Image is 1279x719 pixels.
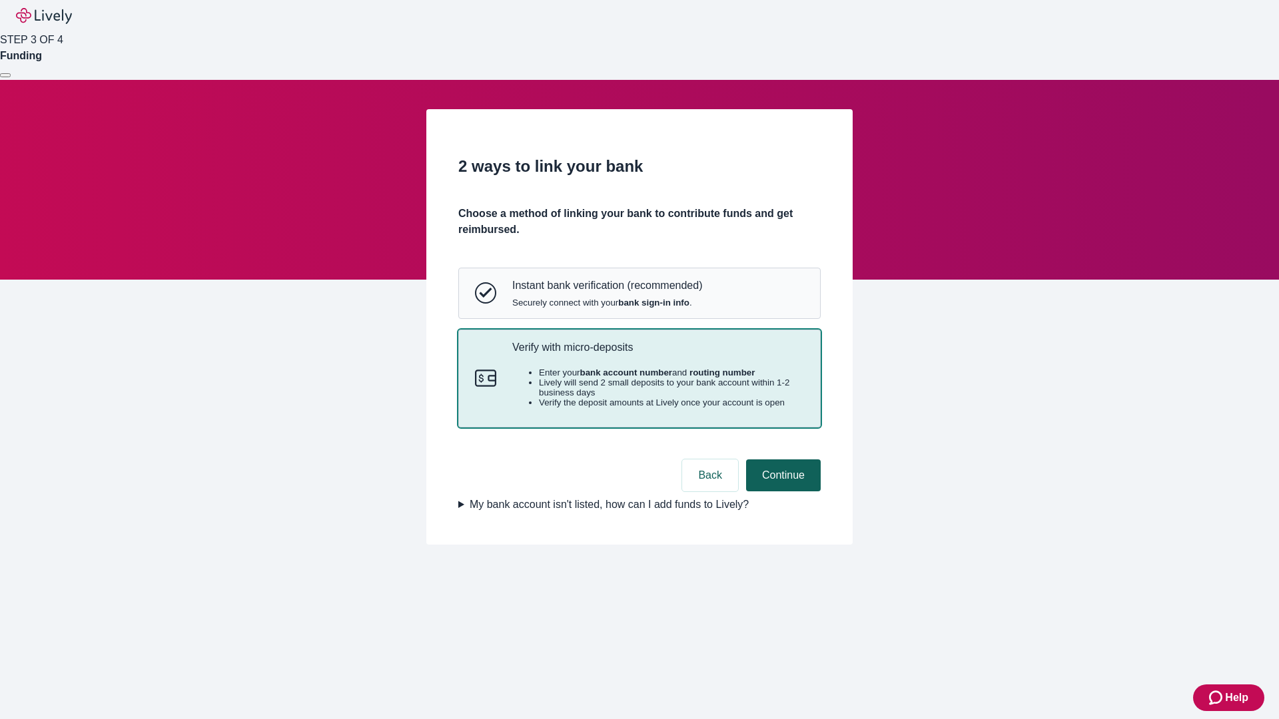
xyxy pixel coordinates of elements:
button: Micro-depositsVerify with micro-depositsEnter yourbank account numberand routing numberLively wil... [459,330,820,427]
p: Verify with micro-deposits [512,341,804,354]
svg: Zendesk support icon [1209,690,1225,706]
li: Verify the deposit amounts at Lively once your account is open [539,397,804,407]
svg: Instant bank verification [475,282,496,304]
button: Back [682,459,738,491]
h2: 2 ways to link your bank [458,154,821,178]
svg: Micro-deposits [475,367,496,389]
button: Instant bank verificationInstant bank verification (recommended)Securely connect with yourbank si... [459,268,820,318]
img: Lively [16,8,72,24]
li: Enter your and [539,367,804,377]
strong: bank account number [580,367,673,377]
button: Continue [746,459,821,491]
h4: Choose a method of linking your bank to contribute funds and get reimbursed. [458,206,821,238]
p: Instant bank verification (recommended) [512,279,702,292]
span: Help [1225,690,1248,706]
li: Lively will send 2 small deposits to your bank account within 1-2 business days [539,377,804,397]
span: Securely connect with your . [512,298,702,308]
strong: bank sign-in info [618,298,689,308]
button: Zendesk support iconHelp [1193,684,1264,711]
strong: routing number [689,367,755,377]
summary: My bank account isn't listed, how can I add funds to Lively? [458,497,821,513]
